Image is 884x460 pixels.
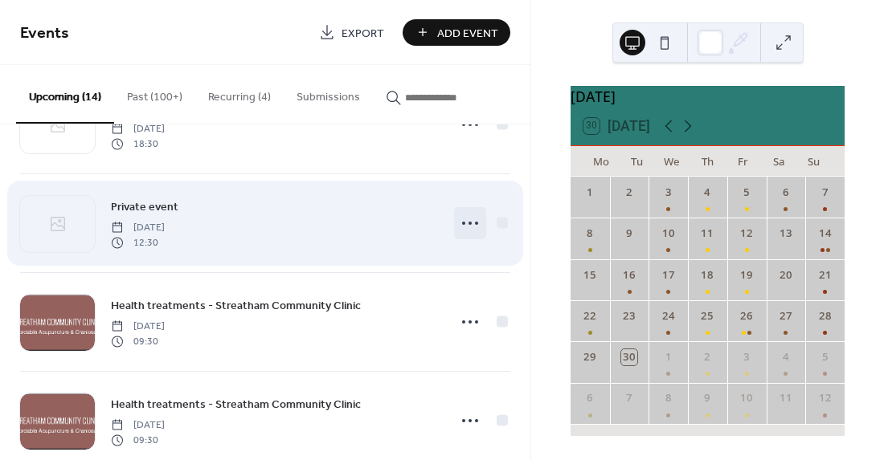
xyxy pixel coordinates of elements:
span: Events [20,18,69,49]
div: 19 [739,267,755,283]
div: 10 [661,226,677,242]
div: 10 [739,390,755,406]
div: 22 [582,308,598,324]
div: Fr [726,146,761,177]
div: 3 [739,349,755,365]
div: 25 [700,308,716,324]
div: 11 [778,390,794,406]
span: 12:30 [111,235,165,250]
button: Submissions [284,65,373,122]
span: Private event [111,199,178,216]
div: Sa [761,146,796,177]
div: 6 [778,185,794,201]
div: 12 [739,226,755,242]
button: Past (100+) [114,65,195,122]
div: 7 [817,185,833,201]
div: 21 [817,267,833,283]
div: 6 [582,390,598,406]
span: 09:30 [111,433,165,447]
div: Mo [583,146,619,177]
div: 8 [661,390,677,406]
span: [DATE] [111,418,165,433]
div: 17 [661,267,677,283]
div: Tu [619,146,654,177]
span: 18:30 [111,136,165,151]
div: 12 [817,390,833,406]
div: 16 [621,267,637,283]
span: Add Event [437,25,498,42]
a: Private event [111,197,178,216]
div: 5 [739,185,755,201]
div: 24 [661,308,677,324]
div: 28 [817,308,833,324]
div: 9 [700,390,716,406]
div: 26 [739,308,755,324]
span: Health treatments - Streatham Community Clinic [111,397,361,413]
span: [DATE] [111,320,165,334]
div: 14 [817,226,833,242]
div: 3 [661,185,677,201]
div: 15 [582,267,598,283]
div: 13 [778,226,794,242]
span: [DATE] [111,122,165,136]
div: 8 [582,226,598,242]
div: 4 [778,349,794,365]
a: Health treatments - Streatham Community Clinic [111,296,361,315]
div: 11 [700,226,716,242]
span: 09:30 [111,334,165,348]
div: [DATE] [571,86,845,107]
div: 4 [700,185,716,201]
div: 18 [700,267,716,283]
div: We [654,146,690,177]
button: Upcoming (14) [16,65,114,124]
div: 23 [621,308,637,324]
div: 27 [778,308,794,324]
div: 2 [621,185,637,201]
div: 2 [700,349,716,365]
div: Su [796,146,832,177]
div: 7 [621,390,637,406]
a: Export [307,19,396,46]
div: 1 [582,185,598,201]
div: 20 [778,267,794,283]
button: Add Event [403,19,510,46]
div: 5 [817,349,833,365]
button: Recurring (4) [195,65,284,122]
a: Health treatments - Streatham Community Clinic [111,395,361,413]
div: Th [690,146,725,177]
div: 9 [621,226,637,242]
div: 30 [621,349,637,365]
div: 29 [582,349,598,365]
span: Export [342,25,384,42]
div: 1 [661,349,677,365]
span: [DATE] [111,221,165,235]
span: Health treatments - Streatham Community Clinic [111,298,361,315]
